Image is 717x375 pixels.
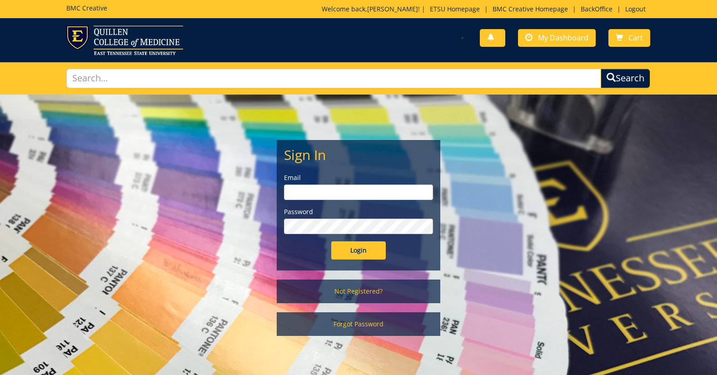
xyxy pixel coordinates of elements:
[277,312,440,336] a: Forgot Password
[601,69,650,88] button: Search
[284,147,433,162] h2: Sign In
[322,5,650,14] p: Welcome back, ! | | | |
[331,241,386,260] input: Login
[277,280,440,303] a: Not Registered?
[367,5,418,13] a: [PERSON_NAME]
[66,5,107,11] h5: BMC Creative
[284,173,433,182] label: Email
[518,29,596,47] a: My Dashboard
[621,5,650,13] a: Logout
[628,33,643,43] span: Cart
[66,25,183,55] img: ETSU logo
[576,5,617,13] a: BackOffice
[538,33,588,43] span: My Dashboard
[608,29,650,47] a: Cart
[488,5,573,13] a: BMC Creative Homepage
[425,5,484,13] a: ETSU Homepage
[66,69,601,88] input: Search...
[284,207,433,216] label: Password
